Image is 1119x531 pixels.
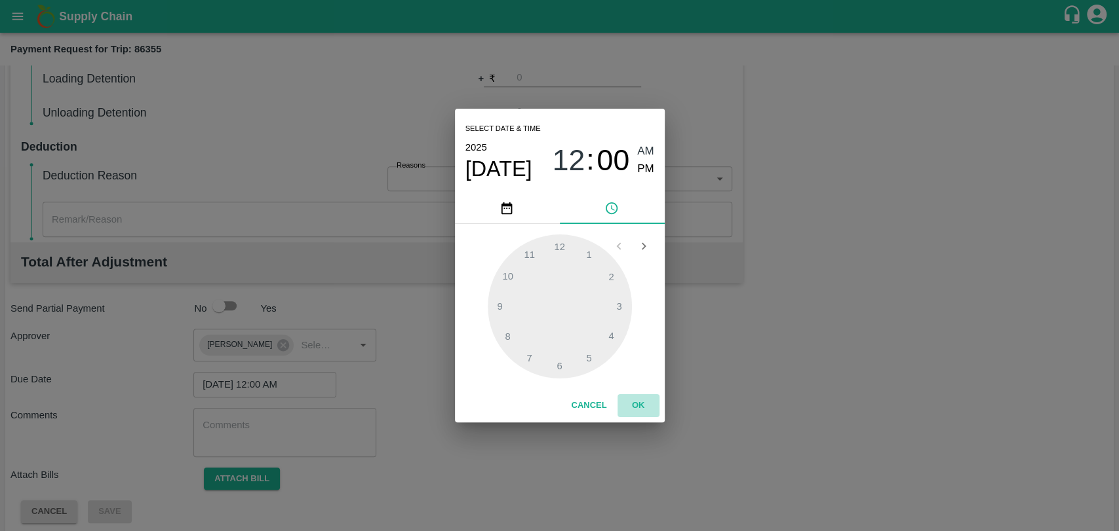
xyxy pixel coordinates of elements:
[586,143,594,177] span: :
[465,119,541,139] span: Select date & time
[552,143,585,177] span: 12
[631,234,656,259] button: Open next view
[552,143,585,177] button: 12
[566,394,612,417] button: Cancel
[465,156,532,182] button: [DATE]
[618,394,659,417] button: OK
[455,192,560,224] button: pick date
[560,192,665,224] button: pick time
[465,139,487,156] button: 2025
[637,160,654,178] button: PM
[597,143,629,177] button: 00
[637,143,654,160] button: AM
[597,143,629,177] span: 00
